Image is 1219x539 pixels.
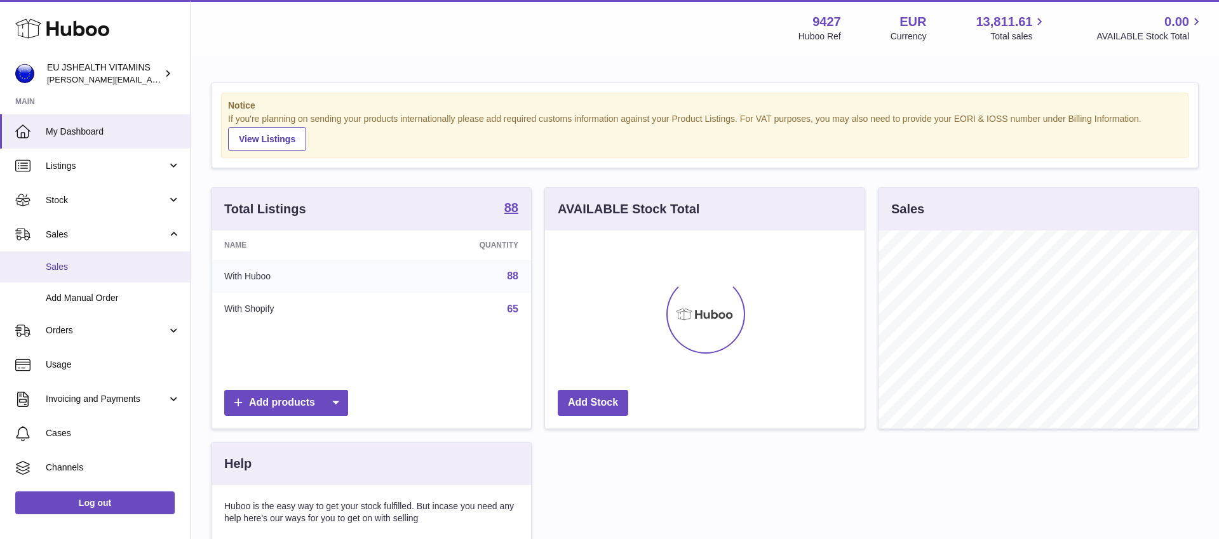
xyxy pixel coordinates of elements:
span: 0.00 [1164,13,1189,30]
span: Cases [46,427,180,439]
span: Sales [46,229,167,241]
p: Huboo is the easy way to get your stock fulfilled. But incase you need any help here's our ways f... [224,500,518,524]
div: Huboo Ref [798,30,841,43]
td: With Shopify [212,293,384,326]
span: Total sales [990,30,1047,43]
a: 88 [504,201,518,216]
span: [PERSON_NAME][EMAIL_ADDRESS][DOMAIN_NAME] [47,74,255,84]
h3: Total Listings [224,201,306,218]
span: Orders [46,324,167,336]
a: View Listings [228,127,306,151]
div: EU JSHEALTH VITAMINS [47,62,161,86]
div: If you're planning on sending your products internationally please add required customs informati... [228,113,1182,151]
strong: Notice [228,100,1182,112]
h3: Help [224,455,252,472]
h3: Sales [891,201,924,218]
span: Channels [46,462,180,474]
a: 88 [507,270,518,281]
span: Add Manual Order [46,292,180,304]
span: Invoicing and Payments [46,393,167,405]
span: 13,811.61 [976,13,1032,30]
a: Add Stock [558,390,628,416]
h3: AVAILABLE Stock Total [558,201,699,218]
span: Listings [46,160,167,172]
td: With Huboo [212,260,384,293]
a: 13,811.61 Total sales [976,13,1047,43]
th: Name [212,230,384,260]
span: My Dashboard [46,126,180,138]
span: Sales [46,261,180,273]
strong: 88 [504,201,518,214]
a: Add products [224,390,348,416]
a: 0.00 AVAILABLE Stock Total [1096,13,1204,43]
th: Quantity [384,230,531,260]
a: Log out [15,491,175,514]
img: laura@jessicasepel.com [15,64,34,83]
span: AVAILABLE Stock Total [1096,30,1204,43]
span: Stock [46,194,167,206]
span: Usage [46,359,180,371]
div: Currency [891,30,927,43]
a: 65 [507,303,518,314]
strong: 9427 [812,13,841,30]
strong: EUR [899,13,926,30]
